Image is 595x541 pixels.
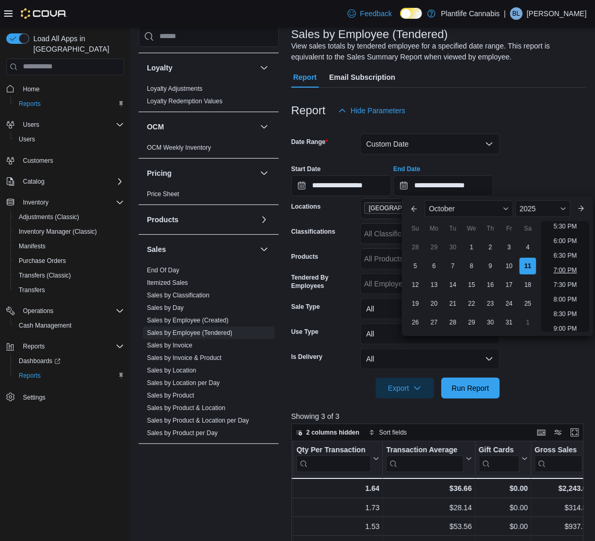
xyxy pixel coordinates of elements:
[147,367,196,374] a: Sales by Location
[452,383,489,393] span: Run Report
[2,195,128,210] button: Inventory
[386,501,472,514] div: $28.14
[550,264,581,276] li: 7:00 PM
[501,276,517,293] div: day-17
[19,391,49,404] a: Settings
[23,157,53,165] span: Customers
[15,319,124,332] span: Cash Management
[535,426,548,439] button: Keyboard shortcuts
[147,366,196,375] span: Sales by Location
[15,98,45,110] a: Reports
[291,273,356,290] label: Tendered By Employees
[147,329,232,337] span: Sales by Employee (Tendered)
[291,227,336,236] label: Classifications
[535,482,591,495] div: $2,243.03
[360,298,500,319] button: All
[407,314,424,331] div: day-26
[147,316,229,324] span: Sales by Employee (Created)
[296,445,379,472] button: Qty Per Transaction
[291,253,318,261] label: Products
[444,314,461,331] div: day-28
[519,258,536,274] div: day-11
[291,411,587,422] p: Showing 3 of 3
[19,82,124,95] span: Home
[147,404,226,412] span: Sales by Product & Location
[444,295,461,312] div: day-21
[147,143,211,152] span: OCM Weekly Inventory
[407,276,424,293] div: day-12
[407,239,424,256] div: day-28
[15,225,124,238] span: Inventory Manager (Classic)
[15,319,76,332] a: Cash Management
[550,220,581,233] li: 5:30 PM
[386,520,472,533] div: $53.56
[407,258,424,274] div: day-5
[147,122,164,132] h3: OCM
[501,220,517,237] div: Fr
[393,165,420,173] label: End Date
[291,328,318,336] label: Use Type
[541,221,589,332] ul: Time
[426,295,442,312] div: day-20
[19,196,124,209] span: Inventory
[400,8,422,19] input: Dark Mode
[19,286,45,294] span: Transfers
[501,258,517,274] div: day-10
[296,445,371,455] div: Qty Per Transaction
[406,238,537,332] div: October, 2025
[369,203,434,213] span: [GEOGRAPHIC_DATA]
[386,445,463,472] div: Transaction Average
[535,501,591,514] div: $314.81
[6,77,124,432] nav: Complex example
[463,276,480,293] div: day-15
[19,213,79,221] span: Adjustments (Classic)
[291,202,321,211] label: Locations
[258,243,270,256] button: Sales
[2,339,128,354] button: Reports
[573,200,589,217] button: Next month
[19,118,124,131] span: Users
[501,314,517,331] div: day-31
[10,318,128,333] button: Cash Management
[535,445,591,472] button: Gross Sales
[23,85,40,93] span: Home
[19,357,60,365] span: Dashboards
[19,305,124,317] span: Operations
[15,225,101,238] a: Inventory Manager (Classic)
[426,258,442,274] div: day-6
[139,82,279,112] div: Loyalty
[478,482,528,495] div: $0.00
[147,122,256,132] button: OCM
[258,62,270,74] button: Loyalty
[147,429,218,437] span: Sales by Product per Day
[19,242,45,250] span: Manifests
[10,132,128,147] button: Users
[482,276,499,293] div: day-16
[2,81,128,97] button: Home
[10,224,128,239] button: Inventory Manager (Classic)
[552,426,564,439] button: Display options
[147,279,188,286] a: Itemized Sales
[519,239,536,256] div: day-4
[550,235,581,247] li: 6:00 PM
[291,353,323,361] label: Is Delivery
[19,227,97,236] span: Inventory Manager (Classic)
[293,67,317,88] span: Report
[147,214,256,225] button: Products
[351,105,405,116] span: Hide Parameters
[147,416,249,425] span: Sales by Product & Location per Day
[2,174,128,189] button: Catalog
[258,121,270,133] button: OCM
[15,211,83,223] a: Adjustments (Classic)
[15,369,45,382] a: Reports
[147,304,184,311] a: Sales by Day
[379,428,407,437] span: Sort fields
[147,342,192,349] a: Sales by Invoice
[23,177,44,186] span: Catalog
[444,239,461,256] div: day-30
[386,445,472,472] button: Transaction Average
[147,391,194,400] span: Sales by Product
[139,264,279,443] div: Sales
[19,340,49,353] button: Reports
[15,284,124,296] span: Transfers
